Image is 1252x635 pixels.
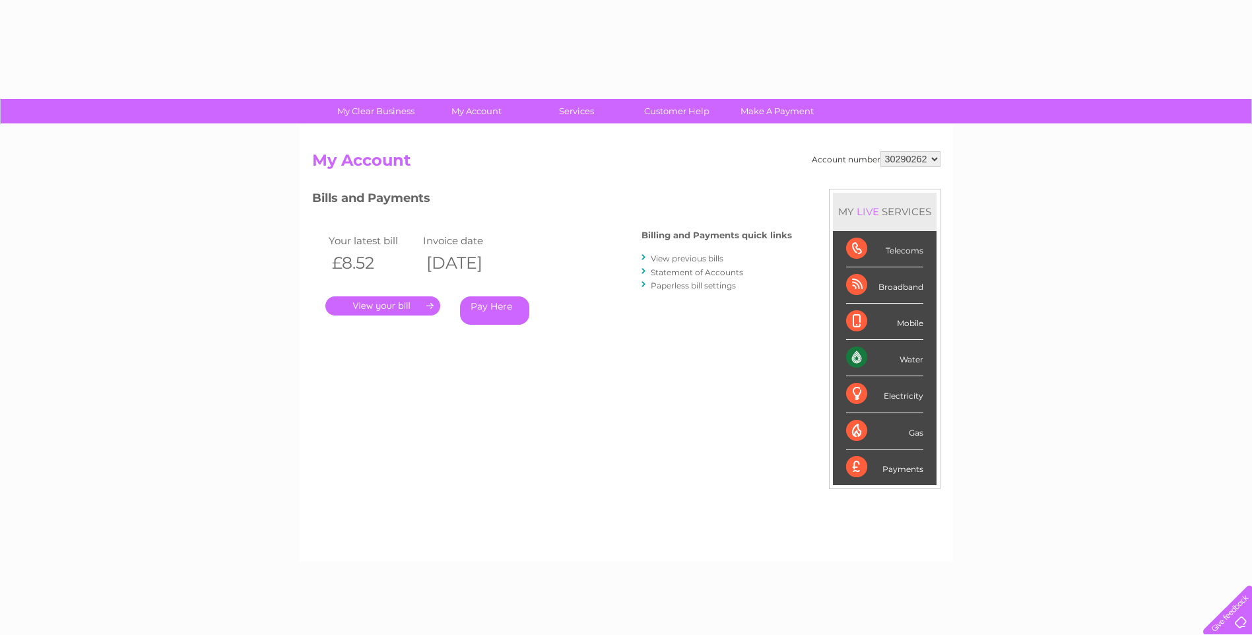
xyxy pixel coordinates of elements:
[846,450,923,485] div: Payments
[642,230,792,240] h4: Billing and Payments quick links
[846,304,923,340] div: Mobile
[833,193,937,230] div: MY SERVICES
[846,267,923,304] div: Broadband
[846,231,923,267] div: Telecoms
[651,267,743,277] a: Statement of Accounts
[723,99,832,123] a: Make A Payment
[846,413,923,450] div: Gas
[846,340,923,376] div: Water
[312,189,792,212] h3: Bills and Payments
[312,151,940,176] h2: My Account
[846,376,923,413] div: Electricity
[854,205,882,218] div: LIVE
[812,151,940,167] div: Account number
[422,99,531,123] a: My Account
[325,296,440,316] a: .
[420,250,515,277] th: [DATE]
[651,281,736,290] a: Paperless bill settings
[460,296,529,325] a: Pay Here
[522,99,631,123] a: Services
[420,232,515,250] td: Invoice date
[651,253,723,263] a: View previous bills
[622,99,731,123] a: Customer Help
[321,99,430,123] a: My Clear Business
[325,232,420,250] td: Your latest bill
[325,250,420,277] th: £8.52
